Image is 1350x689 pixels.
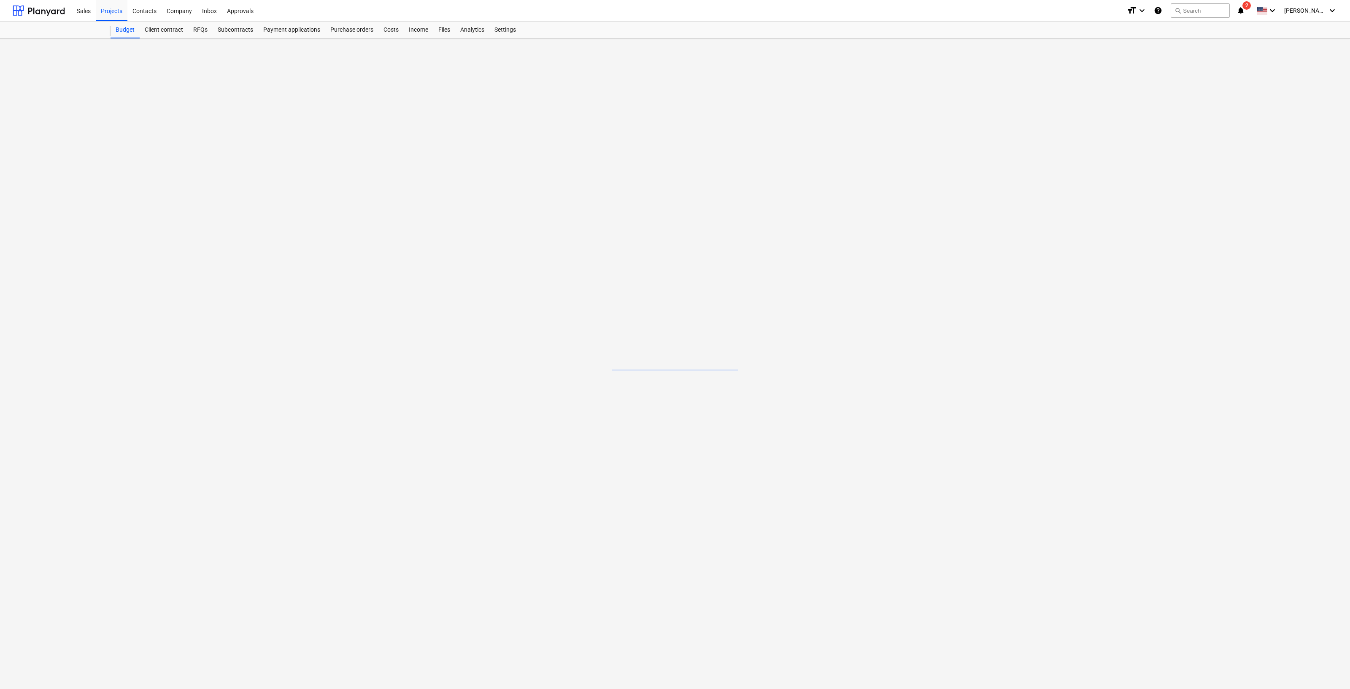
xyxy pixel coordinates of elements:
a: Payment applications [258,22,325,38]
a: Settings [489,22,521,38]
a: Budget [111,22,140,38]
a: Purchase orders [325,22,378,38]
a: Client contract [140,22,188,38]
div: Widget de chat [1308,648,1350,689]
a: Subcontracts [213,22,258,38]
a: Costs [378,22,404,38]
a: Files [433,22,455,38]
a: Income [404,22,433,38]
a: RFQs [188,22,213,38]
iframe: Chat Widget [1308,648,1350,689]
a: Analytics [455,22,489,38]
